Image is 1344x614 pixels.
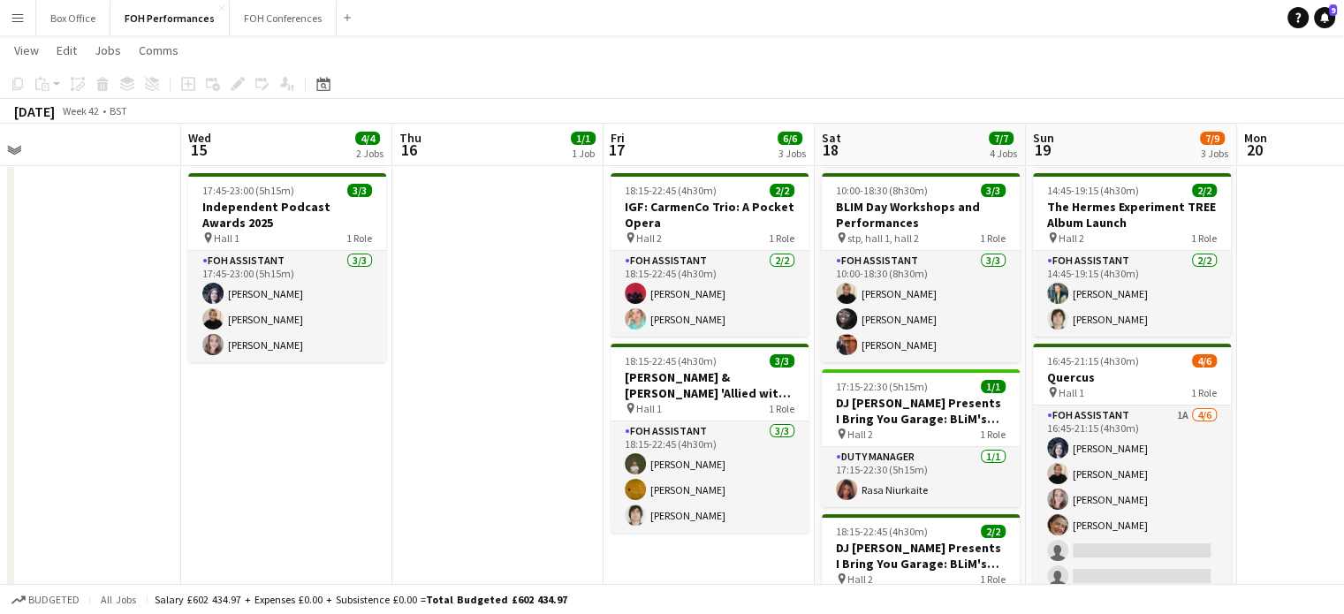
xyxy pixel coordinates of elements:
div: BST [110,104,127,117]
span: 10:00-18:30 (8h30m) [836,184,928,197]
span: stp, hall 1, hall 2 [847,231,919,245]
span: 1 Role [1191,231,1217,245]
button: Budgeted [9,590,82,610]
app-job-card: 14:45-19:15 (4h30m)2/2The Hermes Experiment TREE Album Launch Hall 21 RoleFOH Assistant2/214:45-1... [1033,173,1231,337]
app-card-role: FOH Assistant2/218:15-22:45 (4h30m)[PERSON_NAME][PERSON_NAME] [611,251,809,337]
app-job-card: 18:15-22:45 (4h30m)3/3[PERSON_NAME] & [PERSON_NAME] 'Allied with Nature' Album Launch Hall 11 Rol... [611,344,809,533]
span: 1/1 [981,380,1006,393]
span: 7/9 [1200,132,1225,145]
h3: Independent Podcast Awards 2025 [188,199,386,231]
app-job-card: 18:15-22:45 (4h30m)2/2IGF: CarmenCo Trio: A Pocket Opera Hall 21 RoleFOH Assistant2/218:15-22:45 ... [611,173,809,337]
app-job-card: 17:15-22:30 (5h15m)1/1DJ [PERSON_NAME] Presents I Bring You Garage: BLiM's 5th Anniversary Celebr... [822,369,1020,507]
span: 4/6 [1192,354,1217,368]
app-card-role: FOH Assistant3/317:45-23:00 (5h15m)[PERSON_NAME][PERSON_NAME][PERSON_NAME] [188,251,386,362]
app-job-card: 10:00-18:30 (8h30m)3/3BLIM Day Workshops and Performances stp, hall 1, hall 21 RoleFOH Assistant3... [822,173,1020,362]
span: Budgeted [28,594,80,606]
span: 1 Role [980,231,1006,245]
span: 2/2 [1192,184,1217,197]
div: 3 Jobs [778,147,806,160]
span: Hall 2 [847,572,873,586]
span: 17:15-22:30 (5h15m) [836,380,928,393]
span: All jobs [97,593,140,606]
span: Thu [399,130,421,146]
span: Comms [139,42,178,58]
a: 9 [1314,7,1335,28]
span: 18 [819,140,841,160]
span: 1 Role [346,231,372,245]
span: 17 [608,140,625,160]
button: FOH Performances [110,1,230,35]
span: Hall 2 [847,428,873,441]
span: 20 [1241,140,1267,160]
span: 3/3 [347,184,372,197]
span: 18:15-22:45 (4h30m) [836,525,928,538]
span: 1 Role [1191,386,1217,399]
span: 7/7 [989,132,1014,145]
a: Comms [132,39,186,62]
h3: The Hermes Experiment TREE Album Launch [1033,199,1231,231]
div: Salary £602 434.97 + Expenses £0.00 + Subsistence £0.00 = [155,593,567,606]
span: 2/2 [981,525,1006,538]
h3: DJ [PERSON_NAME] Presents I Bring You Garage: BLiM's 5th Anniversary Celebration [822,395,1020,427]
span: 18:15-22:45 (4h30m) [625,184,717,197]
span: 6/6 [778,132,802,145]
app-card-role: Duty Manager1/117:15-22:30 (5h15m)Rasa Niurkaite [822,447,1020,507]
span: 17:45-23:00 (5h15m) [202,184,294,197]
span: Hall 1 [1059,386,1084,399]
span: Sun [1033,130,1054,146]
span: 3/3 [770,354,794,368]
span: 14:45-19:15 (4h30m) [1047,184,1139,197]
span: 16 [397,140,421,160]
button: FOH Conferences [230,1,337,35]
span: 1 Role [769,402,794,415]
span: Hall 1 [636,402,662,415]
span: Hall 1 [214,231,239,245]
span: Jobs [95,42,121,58]
span: 2/2 [770,184,794,197]
span: View [14,42,39,58]
app-card-role: FOH Assistant2/214:45-19:15 (4h30m)[PERSON_NAME][PERSON_NAME] [1033,251,1231,337]
span: 1 Role [980,572,1006,586]
span: Week 42 [58,104,103,117]
span: Sat [822,130,841,146]
span: 3/3 [981,184,1006,197]
div: 4 Jobs [990,147,1017,160]
span: 15 [186,140,211,160]
span: 16:45-21:15 (4h30m) [1047,354,1139,368]
h3: DJ [PERSON_NAME] Presents I Bring You Garage: BLiM's 5th Anniversary Celebration [822,540,1020,572]
app-card-role: FOH Assistant3/318:15-22:45 (4h30m)[PERSON_NAME][PERSON_NAME][PERSON_NAME] [611,421,809,533]
span: Edit [57,42,77,58]
span: Hall 2 [636,231,662,245]
h3: [PERSON_NAME] & [PERSON_NAME] 'Allied with Nature' Album Launch [611,369,809,401]
a: Jobs [87,39,128,62]
span: 1 Role [769,231,794,245]
div: 3 Jobs [1201,147,1228,160]
app-job-card: 17:45-23:00 (5h15m)3/3Independent Podcast Awards 2025 Hall 11 RoleFOH Assistant3/317:45-23:00 (5h... [188,173,386,362]
div: 1 Job [572,147,595,160]
span: Total Budgeted £602 434.97 [426,593,567,606]
app-card-role: FOH Assistant1A4/616:45-21:15 (4h30m)[PERSON_NAME][PERSON_NAME][PERSON_NAME][PERSON_NAME] [1033,406,1231,594]
span: 1 Role [980,428,1006,441]
button: Box Office [36,1,110,35]
span: Hall 2 [1059,231,1084,245]
span: 4/4 [355,132,380,145]
span: Mon [1244,130,1267,146]
a: Edit [49,39,84,62]
app-job-card: 16:45-21:15 (4h30m)4/6Quercus Hall 11 RoleFOH Assistant1A4/616:45-21:15 (4h30m)[PERSON_NAME][PERS... [1033,344,1231,594]
h3: Quercus [1033,369,1231,385]
div: 2 Jobs [356,147,383,160]
h3: BLIM Day Workshops and Performances [822,199,1020,231]
span: 9 [1329,4,1337,16]
div: [DATE] [14,102,55,120]
span: 19 [1030,140,1054,160]
span: Fri [611,130,625,146]
span: 1/1 [571,132,596,145]
h3: IGF: CarmenCo Trio: A Pocket Opera [611,199,809,231]
app-card-role: FOH Assistant3/310:00-18:30 (8h30m)[PERSON_NAME][PERSON_NAME][PERSON_NAME] [822,251,1020,362]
